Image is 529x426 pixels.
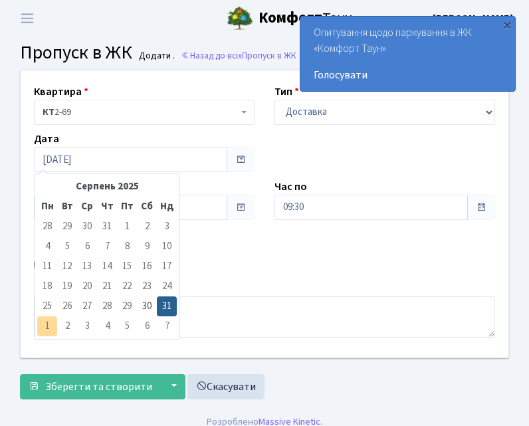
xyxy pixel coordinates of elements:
[11,7,44,29] button: Переключити навігацію
[57,197,77,217] th: Вт
[37,237,57,257] td: 4
[97,197,117,217] th: Чт
[117,237,137,257] td: 8
[77,316,97,336] td: 3
[20,39,132,66] span: Пропуск в ЖК
[97,296,117,316] td: 28
[37,217,57,237] td: 28
[259,7,353,30] span: Таун
[37,316,57,336] td: 1
[43,106,238,119] span: <b>КТ</b>&nbsp;&nbsp;&nbsp;&nbsp;2-69
[57,177,157,197] th: Серпень 2025
[314,67,502,83] a: Голосувати
[77,276,97,296] td: 20
[117,197,137,217] th: Пт
[37,197,57,217] th: Пн
[37,296,57,316] td: 25
[274,84,299,100] label: Тип
[157,197,177,217] th: Нд
[137,296,157,316] td: 30
[433,11,513,27] a: [PERSON_NAME]
[157,257,177,276] td: 17
[259,7,322,29] b: Комфорт
[157,316,177,336] td: 7
[117,276,137,296] td: 22
[57,296,77,316] td: 26
[57,276,77,296] td: 19
[137,276,157,296] td: 23
[227,5,253,32] img: logo.png
[97,257,117,276] td: 14
[37,276,57,296] td: 18
[57,237,77,257] td: 5
[117,217,137,237] td: 1
[137,316,157,336] td: 6
[77,257,97,276] td: 13
[34,131,59,147] label: Дата
[77,197,97,217] th: Ср
[274,179,307,195] label: Час по
[157,276,177,296] td: 24
[500,18,514,31] div: ×
[34,100,255,125] span: <b>КТ</b>&nbsp;&nbsp;&nbsp;&nbsp;2-69
[137,257,157,276] td: 16
[242,49,296,62] span: Пропуск в ЖК
[97,276,117,296] td: 21
[97,316,117,336] td: 4
[157,237,177,257] td: 10
[97,217,117,237] td: 31
[117,316,137,336] td: 5
[137,217,157,237] td: 2
[157,296,177,316] td: 31
[20,374,161,399] button: Зберегти та створити
[97,237,117,257] td: 7
[57,217,77,237] td: 29
[34,84,88,100] label: Квартира
[136,51,175,62] small: Додати .
[433,11,513,26] b: [PERSON_NAME]
[181,49,296,62] a: Назад до всіхПропуск в ЖК
[137,197,157,217] th: Сб
[77,237,97,257] td: 6
[57,257,77,276] td: 12
[137,237,157,257] td: 9
[57,316,77,336] td: 2
[43,106,54,119] b: КТ
[37,257,57,276] td: 11
[157,217,177,237] td: 3
[300,17,515,91] div: Опитування щодо паркування в ЖК «Комфорт Таун»
[77,296,97,316] td: 27
[117,296,137,316] td: 29
[187,374,264,399] a: Скасувати
[45,379,152,394] span: Зберегти та створити
[117,257,137,276] td: 15
[77,217,97,237] td: 30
